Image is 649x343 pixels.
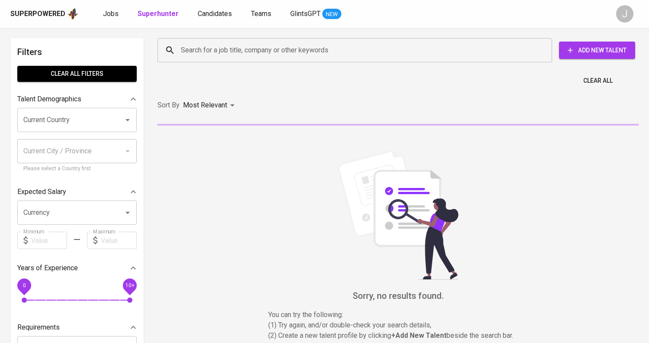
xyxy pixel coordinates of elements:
a: GlintsGPT NEW [290,9,341,19]
span: Teams [251,10,271,18]
div: Requirements [17,319,137,336]
button: Clear All [580,73,616,89]
b: Superhunter [138,10,179,18]
h6: Sorry, no results found. [157,289,639,303]
p: Years of Experience [17,263,78,273]
p: Requirements [17,322,60,333]
div: Superpowered [10,9,65,19]
button: Open [122,114,134,126]
button: Clear All filters [17,66,137,82]
span: Candidates [198,10,232,18]
div: Years of Experience [17,259,137,277]
button: Open [122,207,134,219]
p: (1) Try again, and/or double-check your search details, [268,320,528,330]
input: Value [101,232,137,249]
p: (2) Create a new talent profile by clicking beside the search bar. [268,330,528,341]
a: Jobs [103,9,120,19]
input: Value [31,232,67,249]
a: Superhunter [138,9,180,19]
span: Clear All filters [24,68,130,79]
p: Sort By [157,100,180,110]
div: Expected Salary [17,183,137,201]
span: NEW [322,10,341,19]
a: Candidates [198,9,234,19]
div: Talent Demographics [17,91,137,108]
div: Most Relevant [183,97,238,113]
span: 10+ [125,282,134,288]
p: You can try the following : [268,310,528,320]
img: file_searching.svg [333,150,463,280]
span: Clear All [583,75,613,86]
span: GlintsGPT [290,10,321,18]
span: 0 [22,282,26,288]
a: Teams [251,9,273,19]
span: Add New Talent [566,45,628,56]
b: + Add New Talent [391,331,447,340]
span: Jobs [103,10,119,18]
p: Please select a Country first [23,165,131,173]
p: Most Relevant [183,100,227,110]
button: Add New Talent [559,42,635,59]
h6: Filters [17,45,137,59]
p: Talent Demographics [17,94,81,104]
div: J [616,5,633,23]
a: Superpoweredapp logo [10,7,79,20]
img: app logo [67,7,79,20]
p: Expected Salary [17,187,66,197]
